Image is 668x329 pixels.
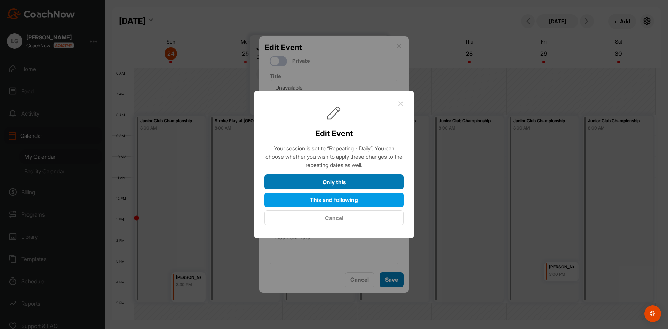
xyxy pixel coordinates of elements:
h2: Edit Event [315,127,353,139]
button: This and following [264,193,404,207]
div: Open Intercom Messenger [644,305,661,322]
button: Only this [264,174,404,189]
button: Cancel [264,210,404,225]
div: Your session is set to “Repeating - Daily”. You can choose whether you wish to apply these change... [264,144,404,169]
